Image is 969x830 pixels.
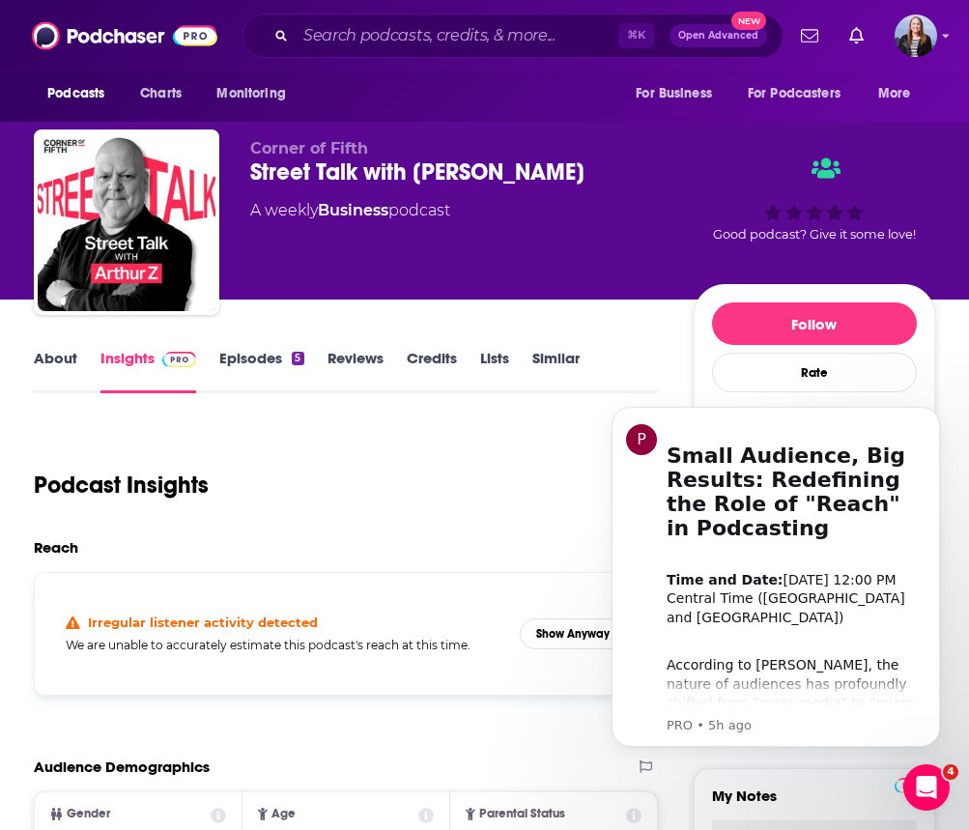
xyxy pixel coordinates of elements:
a: Pro website [895,775,928,793]
span: Open Advanced [678,31,758,41]
img: Podchaser - Follow, Share and Rate Podcasts [32,17,217,54]
button: open menu [34,75,129,112]
a: InsightsPodchaser Pro [100,349,196,393]
button: Show profile menu [895,14,937,57]
a: About [34,349,77,393]
span: Podcasts [47,80,104,107]
button: Show Anyway [520,618,626,649]
input: Search podcasts, credits, & more... [296,20,618,51]
span: Parental Status [479,808,565,820]
span: Charts [140,80,182,107]
span: For Business [636,80,712,107]
span: Logged in as annarice [895,14,937,57]
h2: Reach [34,538,78,557]
button: open menu [622,75,736,112]
button: open menu [865,75,935,112]
button: Follow [712,302,917,345]
span: Age [271,808,296,820]
iframe: Intercom live chat [903,764,950,811]
button: open menu [203,75,310,112]
span: For Podcasters [748,80,841,107]
a: Business [318,201,388,219]
h2: Audience Demographics [34,758,210,776]
button: Open AdvancedNew [670,24,767,47]
div: Rate [712,353,917,392]
span: New [731,12,766,30]
span: Monitoring [216,80,285,107]
a: Charts [128,75,193,112]
a: Show notifications dropdown [841,19,871,52]
iframe: Intercom notifications message [583,389,969,758]
img: Podchaser Pro [162,352,196,367]
div: A weekly podcast [250,199,450,222]
div: Good podcast? Give it some love! [694,139,935,259]
a: Reviews [328,349,384,393]
span: Gender [67,808,110,820]
div: Search podcasts, credits, & more... [242,14,784,58]
label: My Notes [712,787,917,820]
h4: Irregular listener activity detected [88,615,318,630]
span: Good podcast? Give it some love! [713,227,916,242]
img: Street Talk with Arthur Z [38,133,215,311]
a: Credits [407,349,457,393]
img: Podchaser Pro [895,778,928,793]
a: Episodes5 [219,349,303,393]
span: 4 [943,764,958,780]
h1: Podcast Insights [34,471,209,500]
a: Similar [532,349,580,393]
img: User Profile [895,14,937,57]
span: More [878,80,911,107]
span: Corner of Fifth [250,139,368,157]
a: Lists [480,349,509,393]
div: 5 [292,352,303,365]
span: ⌘ K [618,23,654,48]
h5: We are unable to accurately estimate this podcast's reach at this time. [66,638,503,652]
a: Show notifications dropdown [793,19,826,52]
button: open menu [735,75,869,112]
